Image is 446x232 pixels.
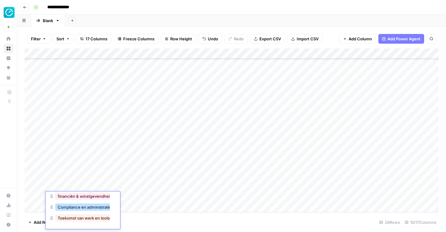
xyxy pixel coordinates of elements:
span: Add Row [34,219,50,225]
a: Settings [4,191,13,200]
button: Export CSV [250,34,285,44]
button: 17 Columns [76,34,111,44]
button: Freeze Columns [114,34,158,44]
div: Blank [43,18,53,24]
button: Help + Support [4,220,13,230]
button: Add Row [25,217,54,227]
button: financiën & winstgevendheid [55,193,115,200]
a: Home [4,34,13,44]
span: Export CSV [259,36,281,42]
button: Add Power Agent [378,34,424,44]
span: Redo [234,36,244,42]
div: 26 Rows [377,217,402,227]
a: Blank [31,15,65,27]
a: Insights [4,53,13,63]
div: Toekomst van werk en tools [49,213,110,224]
span: Row Height [170,36,192,42]
button: Filter [27,34,50,44]
a: Opportunities [4,63,13,73]
div: financiën & winstgevendheid [49,191,110,202]
span: Sort [56,36,64,42]
a: Learning Hub [4,210,13,220]
span: Undo [208,36,218,42]
a: Your Data [4,73,13,82]
button: Undo [198,34,222,44]
span: Import CSV [297,36,319,42]
img: TimeChimp Logo [4,7,15,18]
span: Add Power Agent [387,36,421,42]
button: Workspace: TimeChimp [4,5,13,20]
div: 10/17 Columns [402,217,439,227]
span: Freeze Columns [123,36,154,42]
div: Compliance en administratie [49,202,110,213]
a: Browse [4,44,13,53]
button: Import CSV [287,34,323,44]
button: Row Height [161,34,196,44]
span: 17 Columns [86,36,107,42]
a: Usage [4,200,13,210]
button: Compliance en administratie [55,203,113,211]
button: Redo [225,34,248,44]
button: Sort [52,34,74,44]
button: Add Column [339,34,376,44]
button: Toekomst van werk en tools [55,214,112,222]
span: Add Column [349,36,372,42]
span: Filter [31,36,41,42]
